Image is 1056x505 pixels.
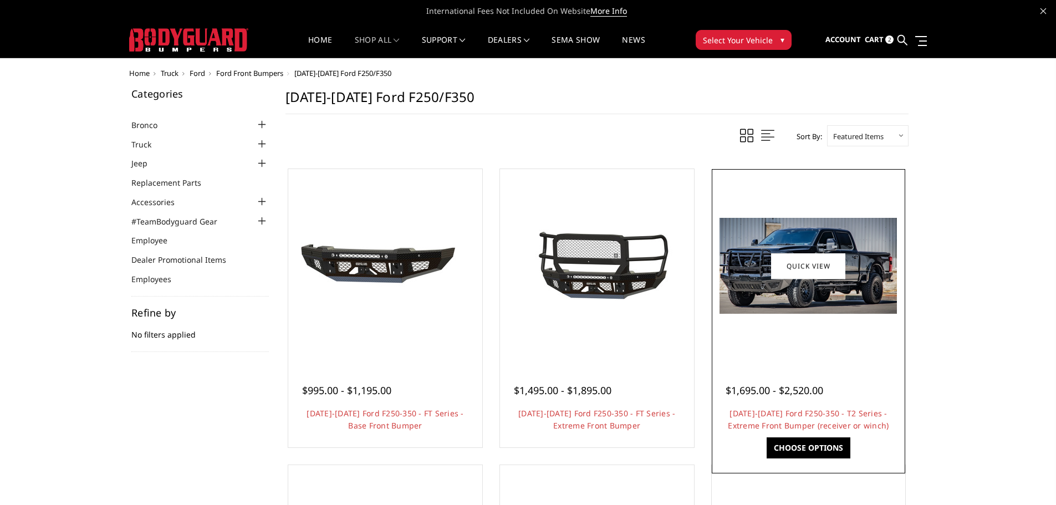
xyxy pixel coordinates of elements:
[131,177,215,188] a: Replacement Parts
[696,30,792,50] button: Select Your Vehicle
[780,34,784,45] span: ▾
[131,216,231,227] a: #TeamBodyguard Gear
[715,172,903,360] a: 2023-2026 Ford F250-350 - T2 Series - Extreme Front Bumper (receiver or winch) 2023-2026 Ford F25...
[131,89,269,99] h5: Categories
[703,34,773,46] span: Select Your Vehicle
[131,196,188,208] a: Accessories
[294,68,391,78] span: [DATE]-[DATE] Ford F250/F350
[622,36,645,58] a: News
[129,68,150,78] a: Home
[767,437,850,458] a: Choose Options
[131,139,165,150] a: Truck
[885,35,894,44] span: 2
[297,225,474,308] img: 2023-2025 Ford F250-350 - FT Series - Base Front Bumper
[216,68,283,78] a: Ford Front Bumpers
[865,25,894,55] a: Cart 2
[422,36,466,58] a: Support
[726,384,823,397] span: $1,695.00 - $2,520.00
[131,308,269,352] div: No filters applied
[720,218,897,314] img: 2023-2026 Ford F250-350 - T2 Series - Extreme Front Bumper (receiver or winch)
[131,119,171,131] a: Bronco
[131,157,161,169] a: Jeep
[865,34,884,44] span: Cart
[131,234,181,246] a: Employee
[790,128,822,145] label: Sort By:
[518,408,675,431] a: [DATE]-[DATE] Ford F250-350 - FT Series - Extreme Front Bumper
[825,34,861,44] span: Account
[514,384,611,397] span: $1,495.00 - $1,895.00
[503,172,691,360] a: 2023-2026 Ford F250-350 - FT Series - Extreme Front Bumper 2023-2026 Ford F250-350 - FT Series - ...
[291,172,479,360] a: 2023-2025 Ford F250-350 - FT Series - Base Front Bumper
[308,36,332,58] a: Home
[355,36,400,58] a: shop all
[488,36,530,58] a: Dealers
[302,384,391,397] span: $995.00 - $1,195.00
[131,254,240,266] a: Dealer Promotional Items
[728,408,889,431] a: [DATE]-[DATE] Ford F250-350 - T2 Series - Extreme Front Bumper (receiver or winch)
[129,28,248,52] img: BODYGUARD BUMPERS
[131,308,269,318] h5: Refine by
[131,273,185,285] a: Employees
[190,68,205,78] a: Ford
[771,253,845,279] a: Quick view
[307,408,463,431] a: [DATE]-[DATE] Ford F250-350 - FT Series - Base Front Bumper
[552,36,600,58] a: SEMA Show
[590,6,627,17] a: More Info
[285,89,909,114] h1: [DATE]-[DATE] Ford F250/F350
[825,25,861,55] a: Account
[161,68,178,78] a: Truck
